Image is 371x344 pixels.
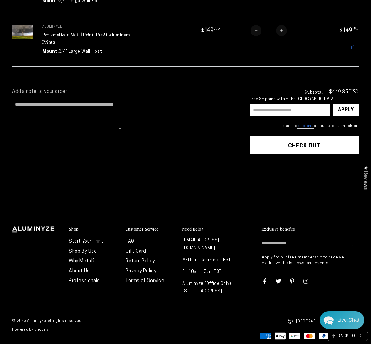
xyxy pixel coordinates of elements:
[340,27,343,33] span: $
[69,239,103,244] a: Start Your Print
[12,25,33,39] img: 16"x24" Rectangle White Glossy Aluminyzed Photo
[126,239,134,244] a: FAQ
[182,280,233,295] p: Aluminyze (Office Only) [STREET_ADDRESS]
[182,256,233,264] p: M-Thur 10am - 6pm EST
[69,259,95,264] a: Why Metal?
[250,166,359,182] iframe: PayPal-paypal
[182,268,233,276] p: Fri 10am - 5pm EST
[214,25,220,31] sup: .95
[126,226,158,232] h2: Customer Service
[69,226,79,232] h2: Shop
[69,269,90,274] a: About Us
[12,89,238,95] label: Add a note to your order
[338,334,364,339] span: BACK TO TOP
[339,25,359,34] bdi: 149
[42,49,59,55] dt: Mount:
[337,311,359,329] div: Contact Us Directly
[296,318,350,325] span: [GEOGRAPHIC_DATA] (USD $)
[69,249,97,254] a: Shop By Use
[12,317,186,326] small: © 2025, . All rights reserved.
[261,25,276,36] input: Quantity for Personalized Metal Print, 16x24 Aluminum Prints
[304,89,323,94] h3: Subtotal
[250,136,359,154] button: Check out
[201,25,220,34] bdi: 149
[182,226,233,232] summary: Need Help?
[182,226,203,232] h2: Need Help?
[126,269,157,274] a: Privacy Policy
[126,226,176,232] summary: Customer Service
[182,238,219,251] a: [EMAIL_ADDRESS][DOMAIN_NAME]
[353,25,359,31] sup: .95
[297,124,314,129] a: shipping
[201,27,204,33] span: $
[59,49,102,55] dd: 3/4" Large Wall Float
[42,25,133,29] p: aluminyze
[126,278,164,283] a: Terms of Service
[347,38,359,56] a: Remove 16"x24" Rectangle White Glossy Aluminyzed Photo
[250,123,359,129] small: Taxes and calculated at checkout
[320,311,364,329] div: Chat widget toggle
[349,237,353,255] button: Subscribe
[42,31,130,46] a: Personalized Metal Print, 16x24 Aluminum Prints
[27,319,46,323] a: Aluminyze
[69,278,100,283] a: Professionals
[288,315,359,328] button: [GEOGRAPHIC_DATA] (USD $)
[262,226,295,232] h2: Exclusive benefits
[69,226,120,232] summary: Shop
[126,259,155,264] a: Return Policy
[250,97,359,102] div: Free Shipping within the [GEOGRAPHIC_DATA]
[359,161,371,194] div: Click to open Judge.me floating reviews tab
[126,249,146,254] a: Gift Card
[338,104,354,116] div: Apply
[329,89,359,94] p: $449.85 USD
[262,226,359,232] summary: Exclusive benefits
[262,255,359,266] p: Apply for our free membership to receive exclusive deals, news, and events.
[12,328,49,332] a: Powered by Shopify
